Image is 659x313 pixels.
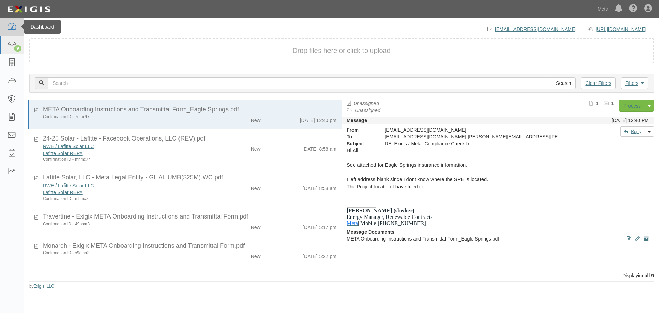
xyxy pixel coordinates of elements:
a: Unassigned [355,108,380,113]
a: Lafitte Solar REPA [43,190,83,195]
i: Archive document [644,237,649,242]
strong: From [342,126,380,133]
img: logo-5460c22ac91f19d4615b14bd174203de0afe785f0fc80cf4dbbc73dc1793850b.png [5,3,53,15]
div: 24-25 Solar - Lafitte - Facebook Operations, LLC (REV).pdf [43,134,336,143]
div: fredu@meta.com,Laurel.Porter@exigis.com,inbox@meta.complianz.com [380,133,570,140]
span: | Mobile [PHONE_NUMBER] [358,220,426,226]
div: RWE / Lafitte Solar LLC [43,143,210,150]
div: RE: Exigis / Meta: Compliance Check-In [380,140,570,147]
div: New [251,250,261,260]
i: Help Center - Complianz [629,5,637,13]
div: [DATE] 8:58 am [302,143,336,153]
span: [PERSON_NAME] (she/her) [347,208,414,213]
div: Confirmation ID - x9amn3 [43,250,210,256]
span: I left address blank since I dont know where the SPE is located. [347,177,488,182]
div: Confirmation ID - 7mhx97 [43,114,210,120]
a: Lafitte Solar REPA [43,150,83,156]
div: New [251,114,261,124]
a: RWE / Lafitte Solar LLC [43,144,94,149]
a: Unassigned [354,101,379,106]
div: Displaying [24,272,659,279]
div: [DATE] 8:58 am [302,182,336,192]
span: See attached for Eagle Springs insurance information. [347,162,467,168]
div: Lafitte Solar REPA [43,189,210,196]
div: Lafitte Solar, LLC - Meta Legal Entity - GL AL UMB($25M) WC.pdf [43,173,336,182]
input: Search [48,77,552,89]
a: Exigis, LLC [34,284,54,289]
div: Travertine - Exigix META Onboarding Instructions and Transmittal Form.pdf [43,212,336,221]
div: Confirmation ID - mhmc7r [43,196,210,202]
b: all 9 [645,273,654,278]
strong: To [342,133,380,140]
strong: Message [347,118,367,123]
div: New [251,221,261,231]
button: Drop files here or click to upload [292,46,391,56]
a: Process [619,100,645,112]
div: [DATE] 5:17 pm [302,221,336,231]
a: Reply [620,126,645,137]
a: Meta [594,2,612,16]
div: Dashboard [24,20,61,34]
div: New [251,182,261,192]
input: Search [552,77,576,89]
div: RWE / Lafitte Solar LLC [43,182,210,189]
a: [EMAIL_ADDRESS][DOMAIN_NAME] [495,26,576,32]
a: Clear Filters [581,77,615,89]
div: Monarch - Exigix META Onboarding Instructions and Transmittal Form.pdf [43,242,336,250]
b: 1 [596,101,599,106]
a: Meta [347,220,358,226]
div: Automatic reply: Final Notice of Expired Insurance - Meta: Carbon Removal Inc. or Carbon Removal ... [43,270,336,279]
span: Hi All, [347,148,359,153]
div: [EMAIL_ADDRESS][DOMAIN_NAME] [380,126,570,133]
div: Confirmation ID - 49ppm3 [43,221,210,227]
a: RWE / Lafitte Solar LLC [43,183,94,188]
strong: Subject [342,140,380,147]
div: 9 [14,45,21,52]
div: Lafitte Solar REPA [43,150,210,157]
div: New [251,143,261,153]
div: [DATE] 12:40 pm [300,114,336,124]
div: META Onboarding Instructions and Transmittal Form_Eagle Springs.pdf [43,105,336,114]
strong: Message Documents [347,229,394,235]
span: The Project location I have filled in. [347,184,425,189]
small: by [29,283,54,289]
div: Confirmation ID - mhmc7r [43,157,210,163]
span: Energy Manager, Renewable Contracts [347,214,433,220]
i: View [627,237,631,242]
a: Filters [621,77,648,89]
b: 1 [611,101,614,106]
i: Edit document [635,237,640,242]
div: [DATE] 5:22 pm [302,250,336,260]
a: [URL][DOMAIN_NAME] [596,26,654,32]
div: [DATE] 12:40 PM [612,117,649,124]
p: META Onboarding Instructions and Transmittal Form_Eagle Springs.pdf [347,235,649,242]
